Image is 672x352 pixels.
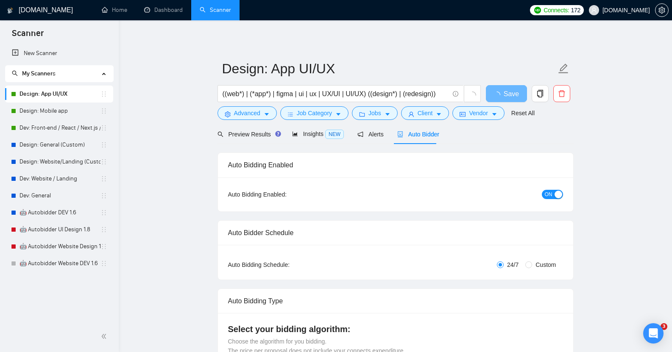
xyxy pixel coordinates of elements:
span: Client [418,108,433,118]
span: bars [287,111,293,117]
span: idcard [460,111,466,117]
a: Reset All [511,108,535,118]
span: holder [100,192,107,199]
div: Open Intercom Messenger [643,323,664,344]
li: Design: General (Custom) [5,136,113,153]
button: copy [532,85,549,102]
span: search [12,70,18,76]
a: homeHome [102,6,127,14]
button: folderJobscaret-down [352,106,398,120]
span: Scanner [5,27,50,45]
span: copy [532,90,548,97]
span: caret-down [385,111,390,117]
a: Dev: Front-end / React / Next.js / WebGL / GSAP [20,119,100,136]
span: search [217,131,223,137]
span: Preview Results [217,131,279,138]
img: upwork-logo.png [534,7,541,14]
span: double-left [101,332,109,341]
span: area-chart [292,131,298,137]
span: holder [100,141,107,148]
span: NEW [325,130,344,139]
span: Vendor [469,108,488,118]
button: barsJob Categorycaret-down [280,106,349,120]
span: Connects: [544,6,569,15]
li: Design: Website/Landing (Custom) [5,153,113,170]
a: Design: Mobile app [20,103,100,119]
li: 🤖 Autobidder Website DEV 1.6 [5,255,113,272]
span: holder [100,108,107,114]
a: New Scanner [12,45,106,62]
span: loading [494,91,504,98]
span: holder [100,158,107,165]
span: holder [100,243,107,250]
button: idcardVendorcaret-down [452,106,504,120]
span: ON [545,190,552,199]
span: 24/7 [504,260,522,269]
li: 🤖 Autobidder DEV 1.6 [5,204,113,221]
li: New Scanner [5,45,113,62]
span: holder [100,91,107,97]
a: Design: Website/Landing (Custom) [20,153,100,170]
a: Dev: General [20,187,100,204]
span: setting [655,7,668,14]
span: holder [100,125,107,131]
span: holder [100,209,107,216]
li: Design: Mobile app [5,103,113,119]
div: Auto Bidder Schedule [228,221,563,245]
a: 🤖 Autobidder Website Design 1.8 [20,238,100,255]
a: Dev: Website / Landing [20,170,100,187]
li: Design: App UI/UX [5,86,113,103]
div: Auto Bidding Enabled: [228,190,340,199]
span: My Scanners [22,70,56,77]
button: Save [486,85,527,102]
h4: Select your bidding algorithm: [228,323,563,335]
a: 🤖 Autobidder DEV 1.6 [20,204,100,221]
span: 172 [571,6,580,15]
input: Search Freelance Jobs... [223,89,449,99]
img: logo [7,4,13,17]
span: user [591,7,597,13]
span: folder [359,111,365,117]
span: caret-down [264,111,270,117]
span: delete [554,90,570,97]
a: 🤖 Autobidder UI Design 1.8 [20,221,100,238]
span: caret-down [335,111,341,117]
div: Auto Bidding Schedule: [228,260,340,269]
li: Dev: Website / Landing [5,170,113,187]
span: Alerts [357,131,384,138]
span: setting [225,111,231,117]
button: userClientcaret-down [401,106,449,120]
span: Custom [532,260,559,269]
span: My Scanners [12,70,56,77]
span: holder [100,175,107,182]
span: holder [100,260,107,267]
button: delete [553,85,570,102]
span: Save [504,89,519,99]
a: 🤖 Autobidder Website DEV 1.6 [20,255,100,272]
span: caret-down [436,111,442,117]
span: holder [100,226,107,233]
li: Dev: General [5,187,113,204]
li: Dev: Front-end / React / Next.js / WebGL / GSAP [5,119,113,136]
input: Scanner name... [222,58,556,79]
div: Auto Bidding Type [228,289,563,313]
button: settingAdvancedcaret-down [217,106,277,120]
span: caret-down [491,111,497,117]
span: Job Category [297,108,332,118]
button: setting [655,3,669,17]
li: 🤖 Autobidder UI Design 1.8 [5,221,113,238]
span: user [408,111,414,117]
span: notification [357,131,363,137]
span: Jobs [368,108,381,118]
a: Design: App UI/UX [20,86,100,103]
a: dashboardDashboard [144,6,183,14]
span: edit [558,63,569,74]
span: robot [397,131,403,137]
a: searchScanner [200,6,231,14]
div: Auto Bidding Enabled [228,153,563,177]
span: loading [468,91,476,99]
div: Tooltip anchor [274,130,282,138]
a: Design: General (Custom) [20,136,100,153]
li: 🤖 Autobidder Website Design 1.8 [5,238,113,255]
span: Advanced [234,108,260,118]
